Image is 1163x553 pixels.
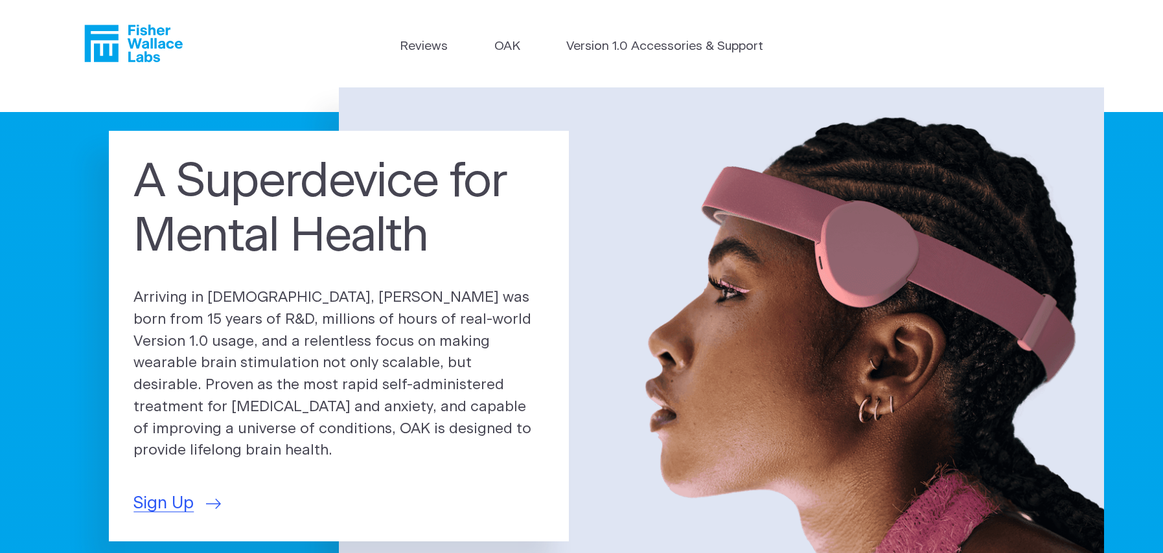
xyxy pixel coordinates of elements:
a: Reviews [400,38,448,56]
a: Fisher Wallace [84,25,183,62]
p: Arriving in [DEMOGRAPHIC_DATA], [PERSON_NAME] was born from 15 years of R&D, millions of hours of... [133,287,544,462]
h1: A Superdevice for Mental Health [133,155,544,264]
a: Version 1.0 Accessories & Support [566,38,763,56]
a: Sign Up [133,491,221,516]
span: Sign Up [133,491,194,516]
a: OAK [494,38,520,56]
